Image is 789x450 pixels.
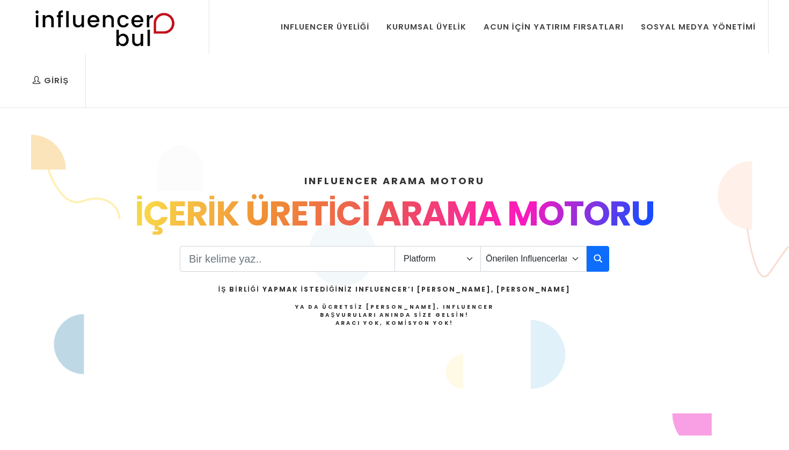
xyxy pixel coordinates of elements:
div: Kurumsal Üyelik [386,21,466,33]
h4: INFLUENCER ARAMA MOTORU [47,173,742,188]
strong: Aracı Yok, Komisyon Yok! [335,319,454,327]
div: İÇERİK ÜRETİCİ ARAMA MOTORU [47,188,742,239]
a: Giriş [24,54,77,107]
input: Search [180,246,395,272]
div: Influencer Üyeliği [281,21,370,33]
div: Acun İçin Yatırım Fırsatları [484,21,624,33]
div: Giriş [32,75,69,86]
h2: İş Birliği Yapmak İstediğiniz Influencer’ı [PERSON_NAME], [PERSON_NAME] [218,285,571,294]
h4: Ya da Ücretsiz [PERSON_NAME], Influencer Başvuruları Anında Size Gelsin! [218,303,571,327]
div: Sosyal Medya Yönetimi [641,21,756,33]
